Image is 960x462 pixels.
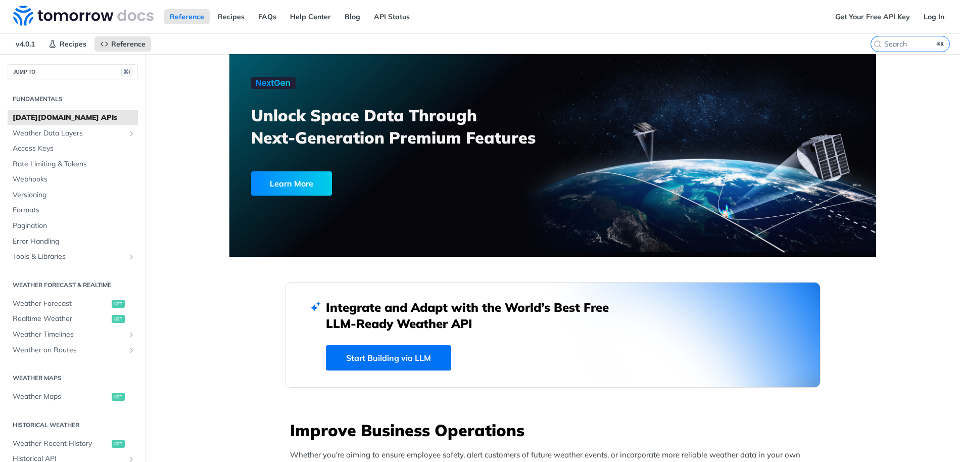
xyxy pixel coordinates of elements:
[13,6,154,26] img: Tomorrow.io Weather API Docs
[8,188,138,203] a: Versioning
[13,159,135,169] span: Rate Limiting & Tokens
[8,389,138,404] a: Weather Mapsget
[13,128,125,138] span: Weather Data Layers
[368,9,415,24] a: API Status
[830,9,916,24] a: Get Your Free API Key
[918,9,950,24] a: Log In
[8,157,138,172] a: Rate Limiting & Tokens
[8,311,138,327] a: Realtime Weatherget
[251,77,296,89] img: NextGen
[8,234,138,249] a: Error Handling
[8,327,138,342] a: Weather TimelinesShow subpages for Weather Timelines
[8,421,138,430] h2: Historical Weather
[8,296,138,311] a: Weather Forecastget
[253,9,282,24] a: FAQs
[13,392,109,402] span: Weather Maps
[326,345,451,371] a: Start Building via LLM
[8,436,138,451] a: Weather Recent Historyget
[212,9,250,24] a: Recipes
[13,252,125,262] span: Tools & Libraries
[8,203,138,218] a: Formats
[8,218,138,234] a: Pagination
[339,9,366,24] a: Blog
[8,343,138,358] a: Weather on RoutesShow subpages for Weather on Routes
[284,9,337,24] a: Help Center
[326,299,624,332] h2: Integrate and Adapt with the World’s Best Free LLM-Ready Weather API
[13,190,135,200] span: Versioning
[8,141,138,156] a: Access Keys
[8,126,138,141] a: Weather Data LayersShow subpages for Weather Data Layers
[121,68,132,76] span: ⌘/
[13,439,109,449] span: Weather Recent History
[127,253,135,261] button: Show subpages for Tools & Libraries
[127,346,135,354] button: Show subpages for Weather on Routes
[8,249,138,264] a: Tools & LibrariesShow subpages for Tools & Libraries
[94,36,151,52] a: Reference
[290,419,821,441] h3: Improve Business Operations
[251,171,332,196] div: Learn More
[127,129,135,137] button: Show subpages for Weather Data Layers
[8,281,138,290] h2: Weather Forecast & realtime
[251,104,564,149] h3: Unlock Space Data Through Next-Generation Premium Features
[112,315,125,323] span: get
[10,36,40,52] span: v4.0.1
[874,40,882,48] svg: Search
[251,171,501,196] a: Learn More
[13,299,109,309] span: Weather Forecast
[934,39,947,49] kbd: ⌘K
[111,39,146,49] span: Reference
[164,9,210,24] a: Reference
[13,205,135,215] span: Formats
[13,174,135,184] span: Webhooks
[127,331,135,339] button: Show subpages for Weather Timelines
[112,440,125,448] span: get
[8,95,138,104] h2: Fundamentals
[13,113,135,123] span: [DATE][DOMAIN_NAME] APIs
[8,172,138,187] a: Webhooks
[13,144,135,154] span: Access Keys
[8,374,138,383] h2: Weather Maps
[8,64,138,79] button: JUMP TO⌘/
[13,345,125,355] span: Weather on Routes
[112,300,125,308] span: get
[60,39,86,49] span: Recipes
[13,314,109,324] span: Realtime Weather
[13,330,125,340] span: Weather Timelines
[112,393,125,401] span: get
[13,237,135,247] span: Error Handling
[13,221,135,231] span: Pagination
[43,36,92,52] a: Recipes
[8,110,138,125] a: [DATE][DOMAIN_NAME] APIs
